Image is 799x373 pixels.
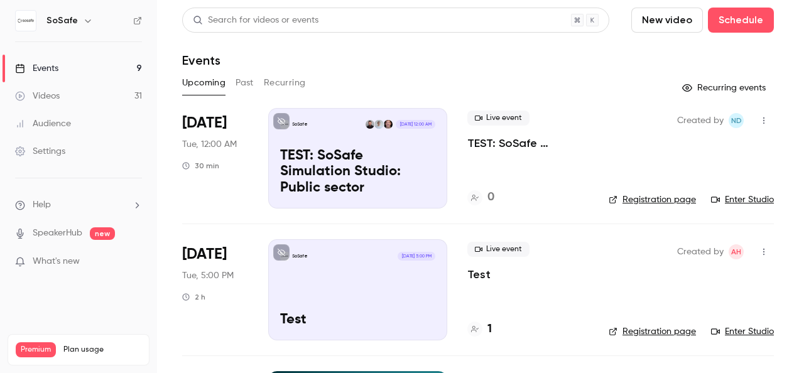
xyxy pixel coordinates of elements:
div: Sep 8 Mon, 4:00 PM (Europe/Berlin) [182,108,248,208]
span: Plan usage [63,345,141,355]
span: [DATE] 12:00 AM [396,120,435,129]
h4: 1 [487,321,492,338]
div: Sep 9 Tue, 9:00 AM (Europe/Berlin) [182,239,248,340]
div: Search for videos or events [193,14,318,27]
a: 1 [467,321,492,338]
span: [DATE] [182,244,227,264]
a: Enter Studio [711,325,774,338]
div: 30 min [182,161,219,171]
span: Premium [16,342,56,357]
p: TEST: SoSafe Simulation Studio: Public sector [280,148,435,197]
span: Created by [677,244,724,259]
a: Test [467,267,491,282]
p: SoSafe [292,253,308,259]
div: Events [15,62,58,75]
h4: 0 [487,189,494,206]
img: Gabriel Simkin [366,120,374,129]
button: Recurring [264,73,306,93]
a: Enter Studio [711,193,774,206]
span: Live event [467,242,530,257]
div: Videos [15,90,60,102]
img: Joschka Havenith [384,120,393,129]
span: [DATE] 5:00 PM [398,252,435,261]
button: Past [236,73,254,93]
button: Recurring events [677,78,774,98]
img: SoSafe [16,11,36,31]
span: Live event [467,111,530,126]
img: Nico Dang [374,120,383,129]
a: Registration page [609,193,696,206]
span: [DATE] [182,113,227,133]
div: Audience [15,117,71,130]
a: TEST: SoSafe Simulation Studio: Public sector [467,136,589,151]
span: Help [33,198,51,212]
h1: Events [182,53,220,68]
span: What's new [33,255,80,268]
a: SpeakerHub [33,227,82,240]
p: Test [280,312,435,328]
a: TEST: SoSafe Simulation Studio: Public sectorSoSafeJoschka HavenithNico DangGabriel Simkin[DATE] ... [268,108,447,208]
a: Registration page [609,325,696,338]
span: ND [731,113,742,128]
li: help-dropdown-opener [15,198,142,212]
span: new [90,227,115,240]
span: Created by [677,113,724,128]
span: AH [731,244,741,259]
span: Tue, 5:00 PM [182,269,234,282]
a: 0 [467,189,494,206]
p: SoSafe [292,121,308,127]
iframe: Noticeable Trigger [127,256,142,268]
span: Nico Dang [729,113,744,128]
button: Upcoming [182,73,226,93]
span: Tue, 12:00 AM [182,138,237,151]
h6: SoSafe [46,14,78,27]
div: 2 h [182,292,205,302]
button: New video [631,8,703,33]
button: Schedule [708,8,774,33]
span: Adriana Hanika [729,244,744,259]
a: Test SoSafe[DATE] 5:00 PMTest [268,239,447,340]
div: Settings [15,145,65,158]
